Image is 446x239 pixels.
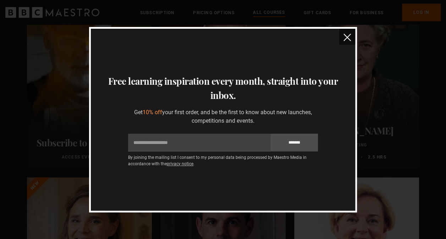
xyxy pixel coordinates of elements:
h3: Free learning inspiration every month, straight into your inbox. [99,74,346,102]
p: By joining the mailing list I consent to my personal data being processed by Maestro Media in acc... [128,154,318,167]
button: close [339,29,355,45]
p: Get your first order, and be the first to know about new launches, competitions and events. [128,108,318,125]
span: 10% off [143,109,162,116]
a: privacy notice [167,161,193,166]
